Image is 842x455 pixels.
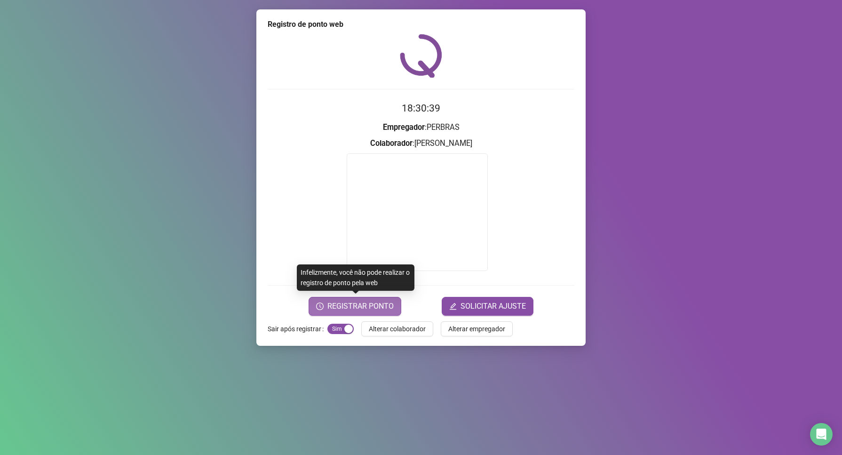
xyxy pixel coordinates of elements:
[400,34,442,78] img: QRPoint
[383,123,425,132] strong: Empregador
[461,301,526,312] span: SOLICITAR AJUSTE
[309,297,401,316] button: REGISTRAR PONTO
[297,264,414,291] div: Infelizmente, você não pode realizar o registro de ponto pela web
[361,321,433,336] button: Alterar colaborador
[448,324,505,334] span: Alterar empregador
[268,19,574,30] div: Registro de ponto web
[327,301,394,312] span: REGISTRAR PONTO
[369,324,426,334] span: Alterar colaborador
[316,303,324,310] span: clock-circle
[268,321,327,336] label: Sair após registrar
[402,103,440,114] time: 18:30:39
[441,321,513,336] button: Alterar empregador
[442,297,533,316] button: editSOLICITAR AJUSTE
[810,423,833,446] div: Open Intercom Messenger
[449,303,457,310] span: edit
[370,139,413,148] strong: Colaborador
[268,137,574,150] h3: : [PERSON_NAME]
[268,121,574,134] h3: : PERBRAS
